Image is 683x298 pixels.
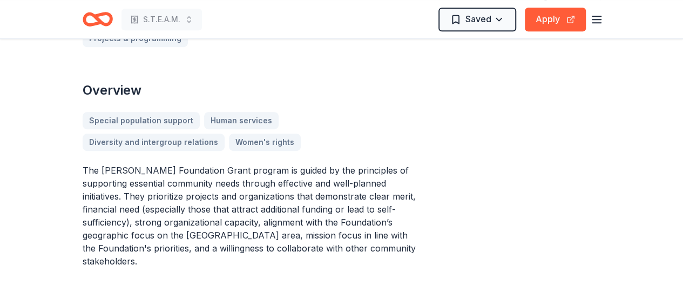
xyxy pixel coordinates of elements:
a: Home [83,6,113,32]
p: The [PERSON_NAME] Foundation Grant program is guided by the principles of supporting essential co... [83,164,420,268]
h2: Overview [83,82,420,99]
button: S.T.E.A.M. [121,9,202,30]
button: Saved [438,8,516,31]
span: S.T.E.A.M. [143,13,180,26]
button: Apply [525,8,586,31]
span: Saved [465,12,491,26]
